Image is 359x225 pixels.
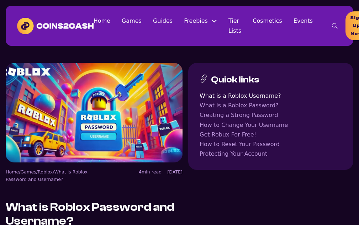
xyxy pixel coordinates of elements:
[324,19,345,33] button: toggle search
[122,16,142,26] a: Games
[38,169,53,175] a: Roblox
[21,169,36,175] a: Games
[139,168,162,176] div: 4min read
[184,16,208,26] a: Freebies
[167,168,183,176] div: [DATE]
[211,74,259,85] h3: Quick links
[19,169,20,175] span: /
[94,16,110,26] a: Home
[228,16,241,35] a: Tier Lists
[253,16,282,26] a: Cosmetics
[6,168,91,183] nav: breadcrumbs
[200,91,342,159] nav: Table of contents
[200,120,342,130] a: How to Change Your Username
[36,169,38,175] span: /
[6,169,19,175] a: Home
[200,91,342,101] a: What is a Roblox Username?
[200,101,342,110] a: What is a Roblox Password?
[294,16,313,26] a: Events
[200,139,342,149] a: How to Reset Your Password
[153,16,173,26] a: Guides
[200,149,342,159] a: Protecting Your Account
[17,18,94,34] img: Coins2Cash Logo
[200,130,342,139] a: Get Robux For Free!
[211,18,217,24] button: Freebies Sub menu
[53,169,54,175] span: /
[6,63,183,162] img: Password and username in Roblox
[200,110,342,120] a: Creating a Strong Password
